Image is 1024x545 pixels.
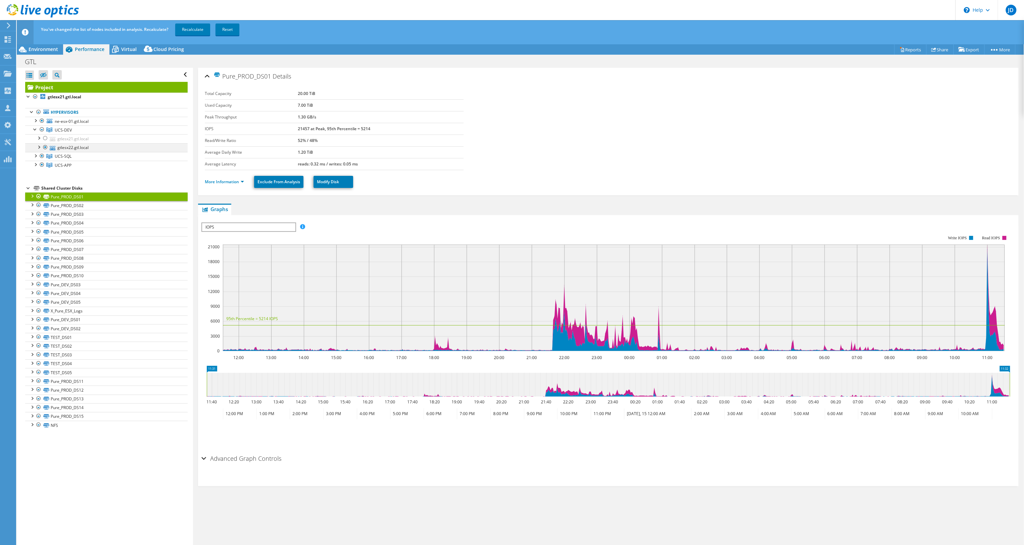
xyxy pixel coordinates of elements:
span: UCS-SQL [55,153,72,159]
a: UCS-SQL [25,152,188,161]
text: 22:20 [563,399,574,405]
text: 20:00 [494,355,505,360]
span: UCS-APP [55,162,72,168]
a: Pure_DEV_DS04 [25,289,188,298]
label: Average Daily Write [205,149,298,156]
text: 00:00 [624,355,635,360]
a: Pure_PROD_DS01 [25,192,188,201]
text: 01:00 [653,399,663,405]
text: 11:40 [207,399,217,405]
text: 17:40 [408,399,418,405]
text: 23:40 [608,399,618,405]
a: Pure_DEV_DS02 [25,324,188,333]
label: Average Latency [205,161,298,167]
text: 20:20 [497,399,507,405]
text: 07:00 [852,355,863,360]
span: Environment [29,46,58,52]
text: 05:40 [809,399,819,405]
text: 19:00 [462,355,472,360]
text: 21:00 [519,399,529,405]
text: 04:20 [764,399,775,405]
a: More [984,44,1016,55]
a: UCS-APP [25,161,188,169]
a: TEST_DS05 [25,368,188,377]
text: 14:20 [296,399,307,405]
text: 16:20 [363,399,373,405]
b: reads: 0.32 ms / writes: 0.05 ms [298,161,358,167]
text: 02:20 [697,399,708,405]
svg: \n [964,7,970,13]
a: Share [926,44,954,55]
a: gtlesx21.gtl.local [25,134,188,143]
a: Pure_PROD_DS13 [25,395,188,403]
b: 7.00 TiB [298,102,313,108]
text: 10:00 [950,355,960,360]
text: 19:00 [452,399,462,405]
span: ne-esx-01.gtl.local [55,118,89,124]
text: 06:00 [820,355,830,360]
text: 12000 [208,289,220,294]
label: Total Capacity [205,90,298,97]
a: Project [25,82,188,93]
text: 9000 [211,303,220,309]
a: ne-esx-01.gtl.local [25,117,188,126]
a: Pure_DEV_DS03 [25,280,188,289]
text: 18:00 [429,355,439,360]
b: 1.30 GB/s [298,114,316,120]
text: Write IOPS [948,236,967,240]
span: JD [1006,5,1017,15]
text: 23:00 [586,399,596,405]
text: 17:00 [385,399,395,405]
b: 52% / 48% [298,138,318,143]
span: You've changed the list of nodes included in analysis. Recalculate? [41,27,168,32]
a: Pure_PROD_DS11 [25,377,188,386]
text: 22:00 [559,355,570,360]
text: 11:00 [987,399,997,405]
text: 15:00 [318,399,329,405]
text: 18000 [208,259,220,264]
a: Pure_PROD_DS04 [25,219,188,228]
text: 6000 [211,318,220,324]
text: 05:00 [787,355,797,360]
a: Exclude From Analysis [254,176,304,188]
text: 0 [217,348,220,354]
a: Pure_PROD_DS14 [25,403,188,412]
label: Read/Write Ratio [205,137,298,144]
span: Performance [75,46,104,52]
text: 00:20 [631,399,641,405]
text: 16:00 [364,355,374,360]
span: Pure_PROD_DS01 [214,72,271,80]
h1: GTL [22,58,47,65]
a: Pure_PROD_DS15 [25,412,188,421]
a: Reports [894,44,927,55]
span: Graphs [201,206,228,212]
text: 13:40 [274,399,284,405]
label: IOPS [205,126,298,132]
a: Modify Disk [314,176,353,188]
text: 01:00 [657,355,667,360]
b: gtlesx21.gtl.local [48,94,81,100]
b: 20.00 TiB [298,91,315,96]
text: 07:40 [876,399,886,405]
text: 01:40 [675,399,685,405]
span: Virtual [121,46,137,52]
text: 17:00 [397,355,407,360]
a: Pure_PROD_DS03 [25,210,188,219]
text: 3000 [211,333,220,339]
text: 03:40 [742,399,752,405]
a: Pure_DEV_DS05 [25,298,188,306]
a: Pure_DEV_DS01 [25,315,188,324]
text: 04:00 [754,355,765,360]
a: Reset [216,23,239,36]
text: 03:00 [722,355,732,360]
text: 23:00 [592,355,602,360]
text: 09:00 [920,399,931,405]
text: 18:20 [430,399,440,405]
text: 21:00 [527,355,537,360]
a: Pure_PROD_DS09 [25,263,188,271]
text: 13:00 [251,399,262,405]
a: TEST_DS03 [25,351,188,359]
a: UCS-DEV [25,126,188,134]
a: TEST_DS04 [25,359,188,368]
text: Read IOPS [982,236,1000,240]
